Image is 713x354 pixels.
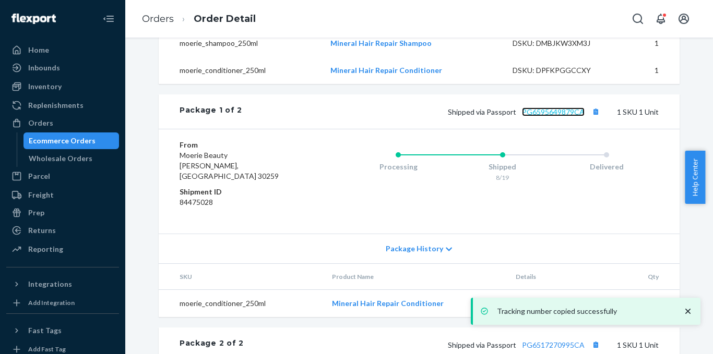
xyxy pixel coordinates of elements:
div: Prep [28,207,44,218]
svg: close toast [683,306,693,316]
a: Mineral Hair Repair Shampoo [330,39,432,47]
div: Delivered [554,162,659,172]
td: moerie_conditioner_250ml [159,290,324,318]
a: Mineral Hair Repair Conditioner [332,299,444,308]
dt: Shipment ID [180,187,304,197]
button: Open notifications [650,8,671,29]
a: Add Integration [6,297,119,309]
button: Open account menu [673,8,694,29]
span: Shipped via Passport [448,107,602,116]
td: moerie_conditioner_250ml [159,57,322,84]
a: Inventory [6,78,119,95]
ol: breadcrumbs [134,4,264,34]
div: Returns [28,225,56,236]
button: Fast Tags [6,322,119,339]
a: PG6517270995CA [522,340,585,349]
div: Package 2 of 2 [180,338,244,351]
a: Wholesale Orders [23,150,120,167]
th: Product Name [324,264,507,290]
div: Processing [346,162,450,172]
div: 8/19 [450,173,555,182]
div: Home [28,45,49,55]
td: 1 [619,57,680,84]
button: Copy tracking number [589,338,602,351]
div: Orders [28,118,53,128]
a: Inbounds [6,59,119,76]
a: Reporting [6,241,119,258]
a: Parcel [6,168,119,185]
div: Reporting [28,244,63,254]
div: DSKU: DMBJKW3XM3J [513,38,611,48]
div: Inventory [28,81,62,92]
span: Moerie Beauty [PERSON_NAME], [GEOGRAPHIC_DATA] 30259 [180,151,279,180]
img: Flexport logo [11,14,56,24]
a: Order Detail [194,13,256,25]
div: Fast Tags [28,325,62,336]
td: 1 [622,290,680,318]
td: moerie_shampoo_250ml [159,30,322,57]
div: DSKU: DPFKPGGCCXY [513,65,611,76]
div: Wholesale Orders [29,153,92,164]
div: Add Integration [28,298,75,307]
div: Shipped [450,162,555,172]
div: 1 SKU 1 Unit [242,105,659,118]
p: Tracking number copied successfully [497,306,672,316]
div: Ecommerce Orders [29,136,96,146]
div: Integrations [28,279,72,289]
div: Inbounds [28,63,60,73]
a: PG6595649879CA [522,107,585,116]
dd: 84475028 [180,197,304,207]
a: Returns [6,222,119,239]
th: Details [507,264,622,290]
td: 1 [619,30,680,57]
a: Orders [6,115,119,131]
th: Qty [622,264,680,290]
button: Open Search Box [627,8,648,29]
div: 1 SKU 1 Unit [244,338,659,351]
div: Add Fast Tag [28,345,66,353]
button: Copy tracking number [589,105,602,118]
button: Close Navigation [98,8,119,29]
a: Home [6,42,119,58]
div: Package 1 of 2 [180,105,242,118]
a: Mineral Hair Repair Conditioner [330,66,442,75]
a: Orders [142,13,174,25]
a: Prep [6,204,119,221]
div: Replenishments [28,100,84,111]
button: Integrations [6,276,119,292]
div: Parcel [28,171,50,181]
a: Freight [6,187,119,203]
button: Help Center [685,151,705,204]
span: Shipped via Passport [448,340,602,349]
dt: From [180,140,304,150]
span: Package History [386,243,443,254]
a: Ecommerce Orders [23,132,120,149]
a: Replenishments [6,97,119,114]
th: SKU [159,264,324,290]
div: Freight [28,190,54,200]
